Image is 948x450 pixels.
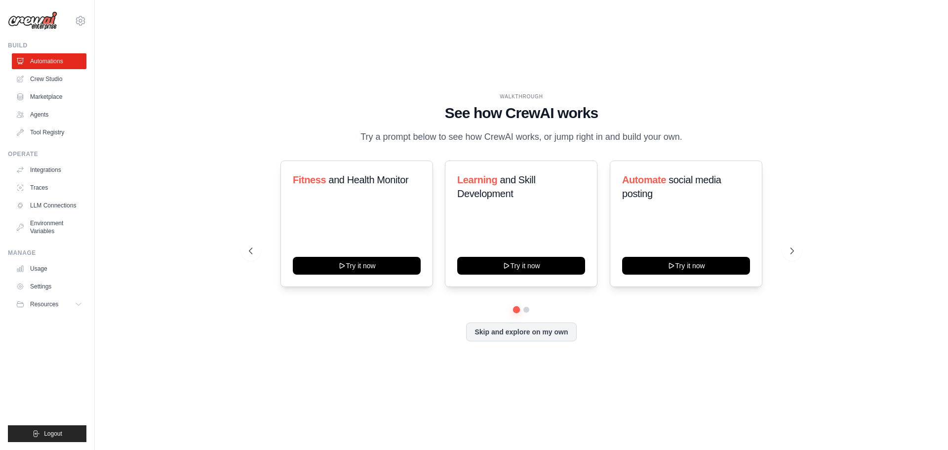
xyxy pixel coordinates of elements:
[12,162,86,178] a: Integrations
[12,279,86,294] a: Settings
[44,430,62,438] span: Logout
[8,11,57,30] img: Logo
[12,261,86,277] a: Usage
[12,89,86,105] a: Marketplace
[457,257,585,275] button: Try it now
[622,174,721,199] span: social media posting
[328,174,408,185] span: and Health Monitor
[622,174,666,185] span: Automate
[8,249,86,257] div: Manage
[293,257,421,275] button: Try it now
[249,104,794,122] h1: See how CrewAI works
[8,41,86,49] div: Build
[457,174,535,199] span: and Skill Development
[622,257,750,275] button: Try it now
[8,425,86,442] button: Logout
[30,300,58,308] span: Resources
[12,198,86,213] a: LLM Connections
[249,93,794,100] div: WALKTHROUGH
[12,107,86,123] a: Agents
[12,53,86,69] a: Automations
[12,71,86,87] a: Crew Studio
[466,323,576,341] button: Skip and explore on my own
[12,124,86,140] a: Tool Registry
[8,150,86,158] div: Operate
[293,174,326,185] span: Fitness
[457,174,497,185] span: Learning
[12,180,86,196] a: Traces
[355,130,687,144] p: Try a prompt below to see how CrewAI works, or jump right in and build your own.
[12,215,86,239] a: Environment Variables
[12,296,86,312] button: Resources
